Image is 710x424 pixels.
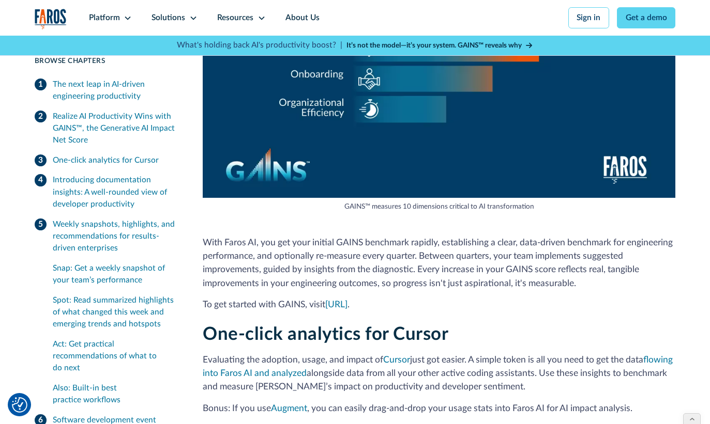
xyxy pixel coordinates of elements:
[53,338,180,374] div: Act: Get practical recommendations of what to do next
[53,111,180,147] div: Realize AI Productivity Wins with GAINS™, the Generative AI Impact Net Score
[53,258,180,290] a: Snap: Get a weekly snapshot of your team’s performance
[35,214,180,258] a: Weekly snapshots, highlights, and recommendations for results-driven enterprises
[35,74,180,106] a: The next leap in AI-driven engineering productivity
[35,56,179,66] div: Browse Chapters
[35,150,180,170] a: One-click analytics for Cursor
[53,154,159,166] div: One-click analytics for Cursor
[203,355,673,378] a: flowing into Faros AI and analyzed
[53,218,180,255] div: Weekly snapshots, highlights, and recommendations for results-driven enterprises
[177,39,342,51] p: What's holding back AI's productivity boost? |
[53,262,180,286] div: Snap: Get a weekly snapshot of your team’s performance
[346,40,533,51] a: It’s not the model—it’s your system. GAINS™ reveals why
[203,324,675,346] h2: One-click analytics for Cursor
[568,7,609,28] a: Sign in
[203,298,675,311] p: To get started with GAINS, visit .
[53,294,180,331] div: Spot: Read summarized highlights of what changed this week and emerging trends and hotspots
[35,9,67,29] a: home
[203,402,675,415] p: Bonus: If you use , you can easily drag-and-drop your usage stats into Faros AI for AI impact ana...
[35,106,180,150] a: Realize AI Productivity Wins with GAINS™, the Generative AI Impact Net Score
[217,12,253,24] div: Resources
[203,201,675,212] figcaption: GAINS™ measures 10 dimensions critical to AI transformation
[346,42,522,49] strong: It’s not the model—it’s your system. GAINS™ reveals why
[89,12,120,24] div: Platform
[53,382,180,406] div: Also: Built-in best practice workflows
[203,353,675,394] p: Evaluating the adoption, usage, and impact of just got easier. A simple token is all you need to ...
[35,170,180,214] a: Introducing documentation insights: A well-rounded view of developer productivity
[152,12,185,24] div: Solutions
[53,378,180,410] a: Also: Built-in best practice workflows
[325,300,348,309] a: [URL]
[12,397,27,413] img: Revisit consent button
[53,78,180,102] div: The next leap in AI-driven engineering productivity
[35,9,67,29] img: Logo of the analytics and reporting company Faros.
[271,404,307,413] a: Augment
[203,236,675,290] p: With Faros AI, you get your initial GAINS benchmark rapidly, establishing a clear, data-driven be...
[383,355,410,364] a: Cursor
[53,334,180,378] a: Act: Get practical recommendations of what to do next
[53,175,180,211] div: Introducing documentation insights: A well-rounded view of developer productivity
[53,290,180,334] a: Spot: Read summarized highlights of what changed this week and emerging trends and hotspots
[617,7,675,28] a: Get a demo
[12,397,27,413] button: Cookie Settings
